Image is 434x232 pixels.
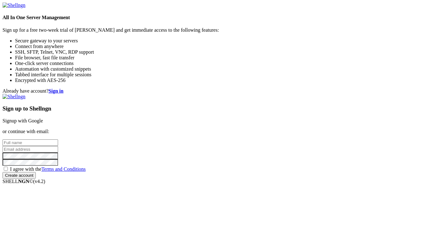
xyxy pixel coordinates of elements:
li: Connect from anywhere [15,44,431,49]
li: Automation with customized snippets [15,66,431,72]
input: Full name [3,139,58,146]
a: Terms and Conditions [41,166,86,172]
li: One-click server connections [15,61,431,66]
h3: Sign up to Shellngn [3,105,431,112]
li: Encrypted with AES-256 [15,78,431,83]
img: Shellngn [3,94,25,100]
li: SSH, SFTP, Telnet, VNC, RDP support [15,49,431,55]
div: Already have account? [3,88,431,94]
a: Sign in [49,88,64,94]
input: Email address [3,146,58,153]
input: Create account [3,172,36,179]
span: I agree with the [10,166,86,172]
p: or continue with email: [3,129,431,134]
b: NGN [18,179,29,184]
img: Shellngn [3,3,25,8]
li: File browser, fast file transfer [15,55,431,61]
span: 4.2.0 [33,179,46,184]
li: Tabbed interface for multiple sessions [15,72,431,78]
p: Sign up for a free two-week trial of [PERSON_NAME] and get immediate access to the following feat... [3,27,431,33]
a: Signup with Google [3,118,43,123]
span: SHELL © [3,179,45,184]
input: I agree with theTerms and Conditions [4,167,8,171]
h4: All In One Server Management [3,15,431,20]
li: Secure gateway to your servers [15,38,431,44]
